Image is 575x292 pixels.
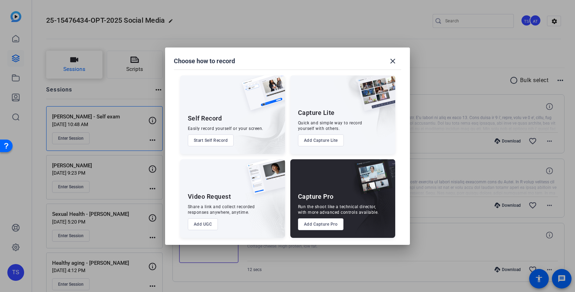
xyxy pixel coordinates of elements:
[298,134,344,146] button: Add Capture Lite
[188,218,218,230] button: Add UGC
[188,114,222,123] div: Self Record
[242,159,285,202] img: ugc-content.png
[188,204,255,215] div: Share a link and collect recorded responses anywhere, anytime.
[298,109,335,117] div: Capture Lite
[224,90,285,154] img: embarkstudio-self-record.png
[389,57,397,65] mat-icon: close
[188,126,263,131] div: Easily record yourself or your screen.
[349,159,395,202] img: capture-pro.png
[298,218,344,230] button: Add Capture Pro
[188,192,231,201] div: Video Request
[352,75,395,118] img: capture-lite.png
[343,168,395,238] img: embarkstudio-capture-pro.png
[188,134,234,146] button: Start Self Record
[244,181,285,238] img: embarkstudio-ugc-content.png
[298,192,334,201] div: Capture Pro
[237,75,285,117] img: self-record.png
[174,57,235,65] h1: Choose how to record
[333,75,395,145] img: embarkstudio-capture-lite.png
[298,204,379,215] div: Run the shoot like a technical director, with more advanced controls available.
[298,120,362,131] div: Quick and simple way to record yourself with others.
